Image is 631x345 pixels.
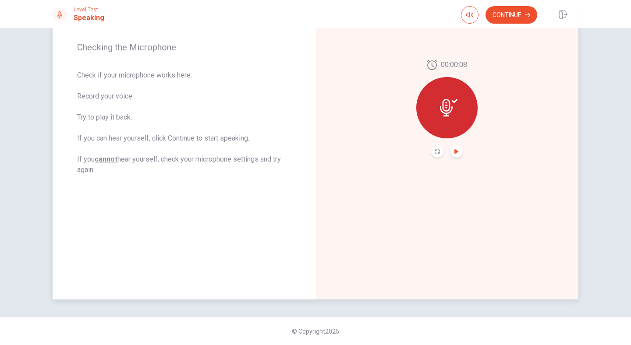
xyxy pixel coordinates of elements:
span: Checking the Microphone [77,42,291,53]
span: Check if your microphone works here. Record your voice. Try to play it back. If you can hear your... [77,70,291,175]
span: 00:00:08 [441,60,467,70]
button: Play Audio [450,145,463,158]
span: Level Test [74,7,104,13]
span: © Copyright 2025 [292,328,339,335]
h1: Speaking [74,13,104,23]
u: cannot [95,155,117,163]
button: Record Again [431,145,443,158]
button: Continue [486,6,537,24]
